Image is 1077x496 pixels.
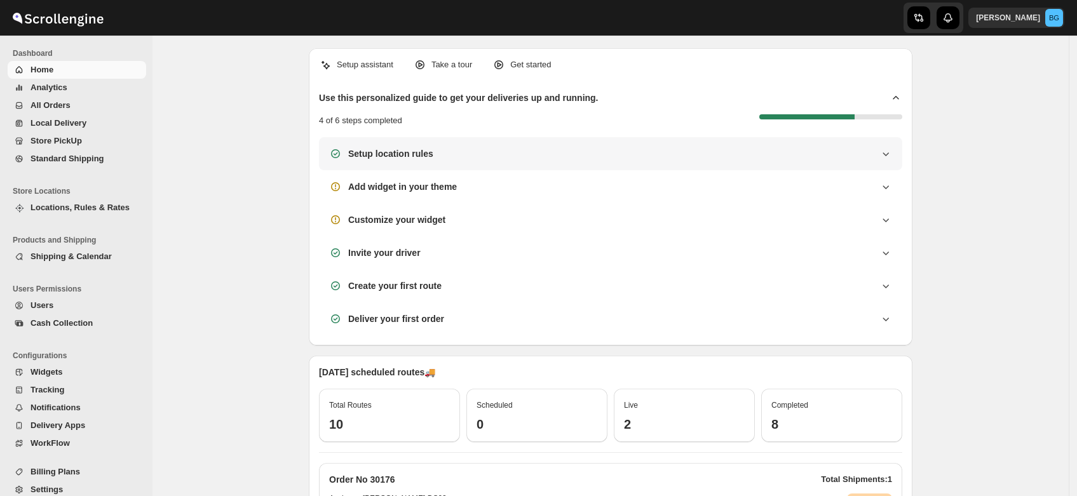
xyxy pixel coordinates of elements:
p: [DATE] scheduled routes 🚚 [319,366,902,379]
p: Take a tour [431,58,472,71]
h3: Add widget in your theme [348,180,457,193]
h3: 2 [624,417,745,432]
h3: Invite your driver [348,246,421,259]
button: Notifications [8,399,146,417]
span: Configurations [13,351,146,361]
h2: Use this personalized guide to get your deliveries up and running. [319,91,599,104]
h3: Setup location rules [348,147,433,160]
button: Shipping & Calendar [8,248,146,265]
button: Tracking [8,381,146,399]
span: Tracking [30,385,64,394]
p: 4 of 6 steps completed [319,114,402,127]
span: Products and Shipping [13,235,146,245]
p: Total Shipments: 1 [821,473,892,486]
img: ScrollEngine [10,2,105,34]
span: Completed [771,401,808,410]
span: Home [30,65,53,74]
button: Analytics [8,79,146,97]
span: Analytics [30,83,67,92]
span: Cash Collection [30,318,93,328]
span: Store Locations [13,186,146,196]
span: Total Routes [329,401,372,410]
span: Standard Shipping [30,154,104,163]
span: Billing Plans [30,467,80,476]
h3: Create your first route [348,279,442,292]
button: Users [8,297,146,314]
span: Live [624,401,638,410]
span: Locations, Rules & Rates [30,203,130,212]
span: Users Permissions [13,284,146,294]
button: WorkFlow [8,434,146,452]
span: Widgets [30,367,62,377]
span: Local Delivery [30,118,86,128]
button: Delivery Apps [8,417,146,434]
span: Notifications [30,403,81,412]
span: Brajesh Giri [1045,9,1063,27]
span: WorkFlow [30,438,70,448]
p: [PERSON_NAME] [976,13,1040,23]
text: BG [1049,14,1059,22]
span: Shipping & Calendar [30,251,112,261]
h3: 10 [329,417,450,432]
span: Delivery Apps [30,420,85,430]
h3: 8 [771,417,892,432]
h3: Deliver your first order [348,312,444,325]
button: Cash Collection [8,314,146,332]
span: Dashboard [13,48,146,58]
button: Locations, Rules & Rates [8,199,146,217]
span: Store PickUp [30,136,82,145]
span: Settings [30,485,63,494]
span: All Orders [30,100,71,110]
button: Widgets [8,363,146,381]
h3: 0 [477,417,597,432]
span: Users [30,300,53,310]
p: Get started [510,58,551,71]
span: Scheduled [477,401,513,410]
p: Setup assistant [337,58,393,71]
button: All Orders [8,97,146,114]
button: Billing Plans [8,463,146,481]
button: User menu [968,8,1064,28]
button: Home [8,61,146,79]
h3: Customize your widget [348,213,445,226]
h2: Order No 30176 [329,473,395,486]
